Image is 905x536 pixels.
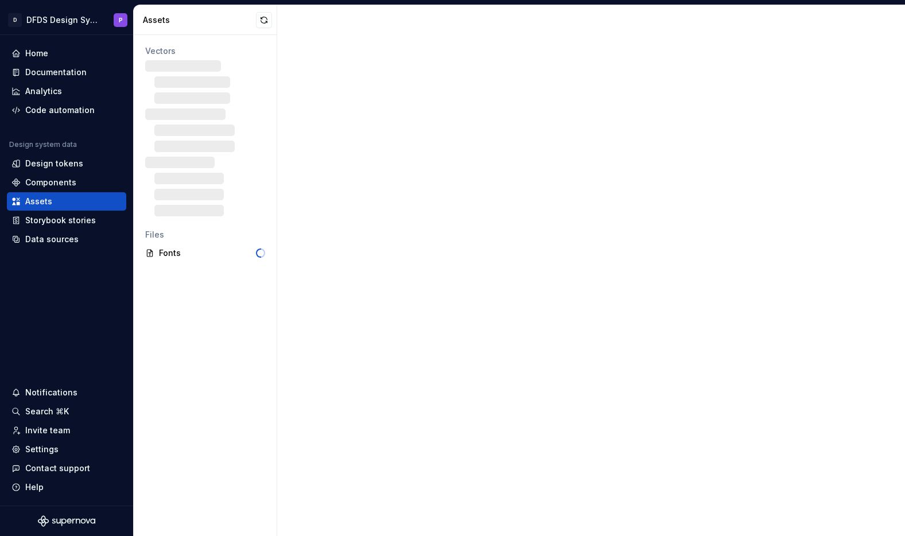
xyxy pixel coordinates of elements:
div: Design system data [9,140,77,149]
button: Search ⌘K [7,402,126,421]
div: Home [25,48,48,59]
div: Settings [25,444,59,455]
a: Invite team [7,421,126,440]
div: Contact support [25,463,90,474]
div: Assets [143,14,256,26]
a: Fonts [141,244,270,262]
a: Home [7,44,126,63]
button: Help [7,478,126,496]
div: Design tokens [25,158,83,169]
a: Storybook stories [7,211,126,230]
div: Components [25,177,76,188]
a: Assets [7,192,126,211]
div: Data sources [25,234,79,245]
a: Components [7,173,126,192]
div: P [119,15,123,25]
div: Vectors [145,45,265,57]
div: Fonts [159,247,256,259]
a: Design tokens [7,154,126,173]
a: Data sources [7,230,126,248]
a: Settings [7,440,126,459]
div: Documentation [25,67,87,78]
svg: Supernova Logo [38,515,95,527]
button: Notifications [7,383,126,402]
div: Code automation [25,104,95,116]
div: Notifications [25,387,77,398]
a: Documentation [7,63,126,81]
div: D [8,13,22,27]
div: Help [25,481,44,493]
div: Analytics [25,86,62,97]
a: Code automation [7,101,126,119]
div: DFDS Design System [26,14,100,26]
button: Contact support [7,459,126,477]
a: Analytics [7,82,126,100]
div: Storybook stories [25,215,96,226]
div: Search ⌘K [25,406,69,417]
div: Assets [25,196,52,207]
div: Files [145,229,265,240]
button: DDFDS Design SystemP [2,7,131,32]
div: Invite team [25,425,70,436]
